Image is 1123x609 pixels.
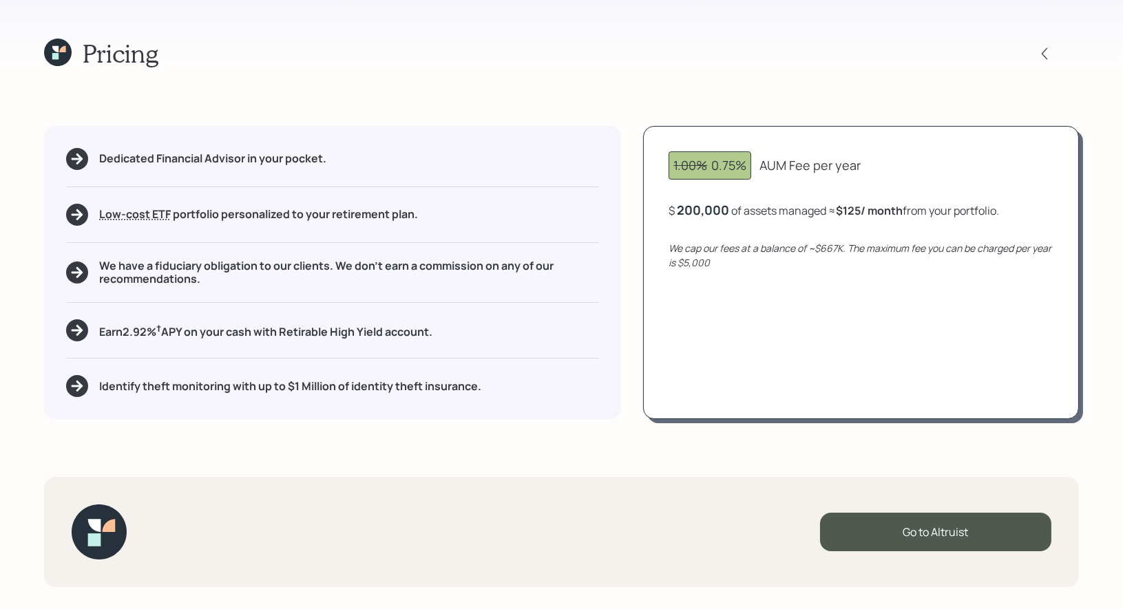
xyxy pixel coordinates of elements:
h5: Earn 2.92 % APY on your cash with Retirable High Yield account. [99,322,432,339]
div: 200,000 [677,202,729,218]
h5: We have a fiduciary obligation to our clients. We don't earn a commission on any of our recommend... [99,259,599,286]
h5: Dedicated Financial Advisor in your pocket. [99,152,326,165]
div: AUM Fee per year [759,156,861,175]
h5: Identify theft monitoring with up to $1 Million of identity theft insurance. [99,380,481,393]
iframe: Customer reviews powered by Trustpilot [143,492,319,595]
b: $125 / month [836,203,903,218]
i: We cap our fees at a balance of ~$667K. The maximum fee you can be charged per year is $5,000 [669,242,1051,269]
span: Low-cost ETF [99,206,171,222]
div: Go to Altruist [820,513,1051,551]
h1: Pricing [83,39,158,68]
div: 0.75% [673,156,746,175]
h5: portfolio personalized to your retirement plan. [99,208,418,221]
div: $ of assets managed ≈ from your portfolio . [669,202,999,219]
span: 1.00% [673,157,707,173]
sup: † [156,322,161,334]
